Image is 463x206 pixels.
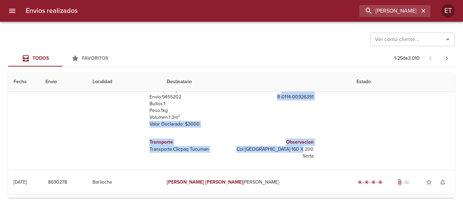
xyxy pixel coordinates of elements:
th: Estado [351,72,455,92]
p: Volumen: 1.3 m [149,114,229,121]
td: Bariloche [87,170,161,194]
span: radio_button_checked [365,180,369,184]
p: Bultos: 1 [149,100,229,107]
h6: Observacion [234,138,314,146]
button: Activar notificaciones [436,175,449,189]
th: Envio [40,72,87,92]
button: Abrir [443,35,452,44]
th: Fecha [8,72,40,92]
span: notifications_none [439,179,446,186]
h6: Transporte [149,138,229,146]
button: 8690278 [45,176,70,189]
div: Tabs Envios [8,50,117,67]
h6: Envios realizados [26,5,78,16]
span: Tiene documentos adjuntos [396,179,403,186]
span: Pagina anterior [422,55,439,61]
span: star_border [426,179,432,186]
p: Col [GEOGRAPHIC_DATA] 160 X 200 Serta [234,146,314,160]
em: [PERSON_NAME] [205,179,243,185]
em: [PERSON_NAME] [167,179,204,185]
span: No tiene pedido asociado [403,179,410,186]
p: Transporte: Clicpaq Tucuman [149,146,229,153]
p: Peso: 1 kg [149,107,229,114]
span: Pagina siguiente [439,50,455,67]
p: R - 0114 - 00926391 [234,94,314,100]
span: 8690278 [48,178,67,187]
td: [PERSON_NAME] [161,170,351,194]
span: Favoritos [82,55,108,61]
p: 1 - 25 de 3.010 [394,55,420,62]
th: Localidad [87,72,161,92]
div: Entregado [357,179,384,186]
p: Valor Declarado: $ 3000 [149,121,229,128]
sup: 3 [178,114,180,118]
input: buscar [359,5,419,17]
span: radio_button_checked [358,180,362,184]
div: Abrir información de usuario [441,4,455,18]
button: menu [4,3,20,19]
th: Destinatario [161,72,351,92]
button: Agregar a favoritos [422,175,436,189]
span: radio_button_checked [378,180,382,184]
div: ET [441,4,455,18]
p: Envío: 9455202 [149,94,229,100]
span: radio_button_checked [371,180,376,184]
div: [DATE] [14,179,27,185]
span: Todos [33,55,49,61]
